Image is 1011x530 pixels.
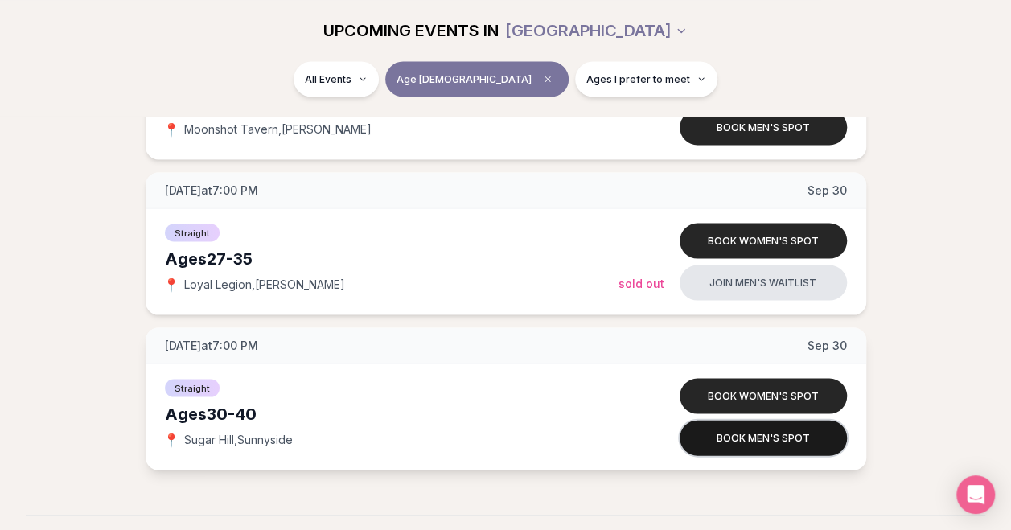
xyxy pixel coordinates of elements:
span: Straight [165,379,220,396]
span: Sugar Hill , Sunnyside [184,431,293,447]
button: Age [DEMOGRAPHIC_DATA]Clear age [385,61,569,97]
button: Book women's spot [680,378,847,413]
button: Join men's waitlist [680,265,847,300]
span: [DATE] at 7:00 PM [165,337,258,353]
span: Moonshot Tavern , [PERSON_NAME] [184,121,372,137]
button: Book men's spot [680,420,847,455]
button: [GEOGRAPHIC_DATA] [505,13,688,48]
span: 📍 [165,122,178,135]
span: Clear age [538,69,557,88]
span: Sep 30 [808,337,847,353]
span: Straight [165,224,220,241]
span: [DATE] at 7:00 PM [165,182,258,198]
button: Book men's spot [680,109,847,145]
span: Ages I prefer to meet [586,72,690,85]
span: Loyal Legion , [PERSON_NAME] [184,276,345,292]
button: All Events [294,61,379,97]
span: All Events [305,72,351,85]
div: Ages 27-35 [165,247,619,269]
div: Ages 30-40 [165,402,619,425]
span: Sep 30 [808,182,847,198]
div: Open Intercom Messenger [956,475,995,514]
span: 📍 [165,433,178,446]
span: Sold Out [619,276,664,290]
span: UPCOMING EVENTS IN [323,19,499,42]
button: Ages I prefer to meet [575,61,717,97]
span: Age [DEMOGRAPHIC_DATA] [397,72,532,85]
button: Book women's spot [680,223,847,258]
span: 📍 [165,277,178,290]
